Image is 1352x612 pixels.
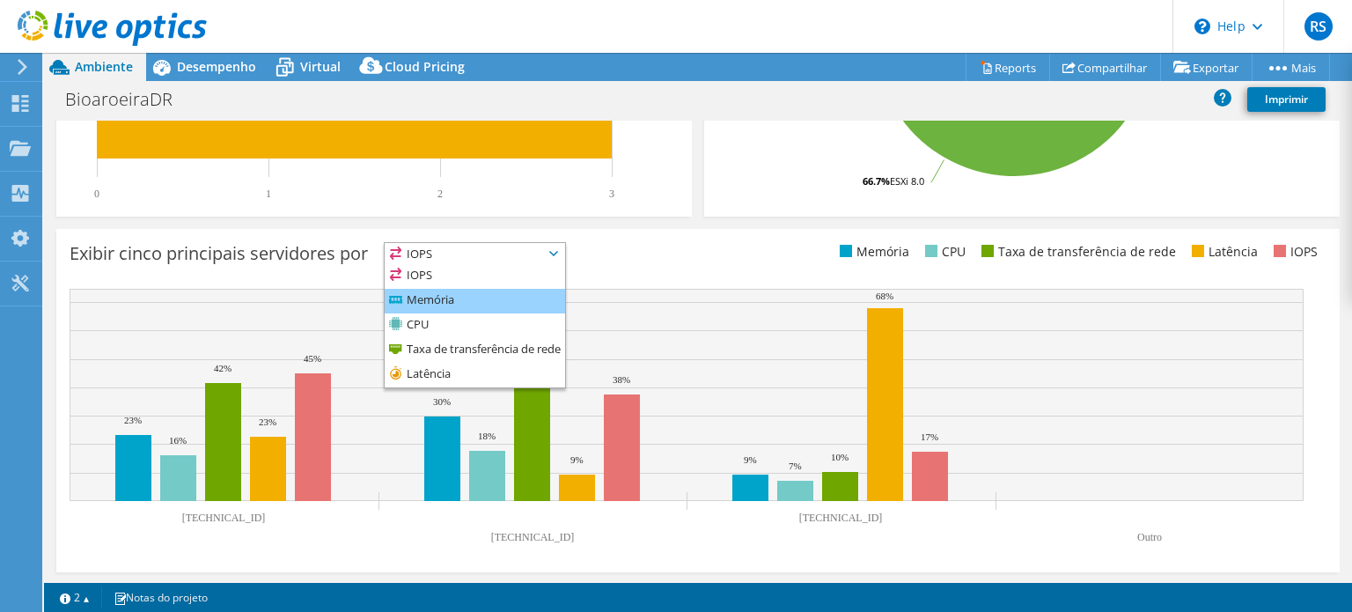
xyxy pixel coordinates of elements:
[182,512,266,524] text: [TECHNICAL_ID]
[1269,242,1318,262] li: IOPS
[266,188,271,200] text: 1
[94,188,99,200] text: 0
[1137,531,1162,543] text: Outro
[1247,87,1326,112] a: Imprimir
[613,374,630,385] text: 38%
[48,586,102,608] a: 2
[385,363,565,387] li: Latência
[385,313,565,338] li: CPU
[1187,242,1258,262] li: Latência
[101,586,220,608] a: Notas do projeto
[75,58,133,75] span: Ambiente
[744,454,757,465] text: 9%
[304,353,321,364] text: 45%
[437,188,443,200] text: 2
[385,289,565,313] li: Memória
[570,454,584,465] text: 9%
[890,174,924,188] tspan: ESXi 8.0
[1252,54,1330,81] a: Mais
[124,415,142,425] text: 23%
[609,188,614,200] text: 3
[831,452,849,462] text: 10%
[921,431,938,442] text: 17%
[863,174,890,188] tspan: 66.7%
[385,338,565,363] li: Taxa de transferência de rede
[1304,12,1333,41] span: RS
[1160,54,1253,81] a: Exportar
[300,58,341,75] span: Virtual
[259,417,276,427] text: 23%
[491,531,575,543] text: [TECHNICAL_ID]
[1049,54,1161,81] a: Compartilhar
[789,461,802,471] text: 7%
[177,58,256,75] span: Desempenho
[385,58,465,75] span: Cloud Pricing
[478,431,496,441] text: 18%
[214,363,231,373] text: 42%
[799,512,883,524] text: [TECHNICAL_ID]
[977,242,1176,262] li: Taxa de transferência de rede
[433,396,451,407] text: 30%
[835,242,909,262] li: Memória
[385,264,565,289] li: IOPS
[876,291,893,301] text: 68%
[966,54,1050,81] a: Reports
[169,435,187,446] text: 16%
[1194,18,1210,34] svg: \n
[385,243,565,264] span: IOPS
[57,90,200,109] h1: BioaroeiraDR
[921,242,966,262] li: CPU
